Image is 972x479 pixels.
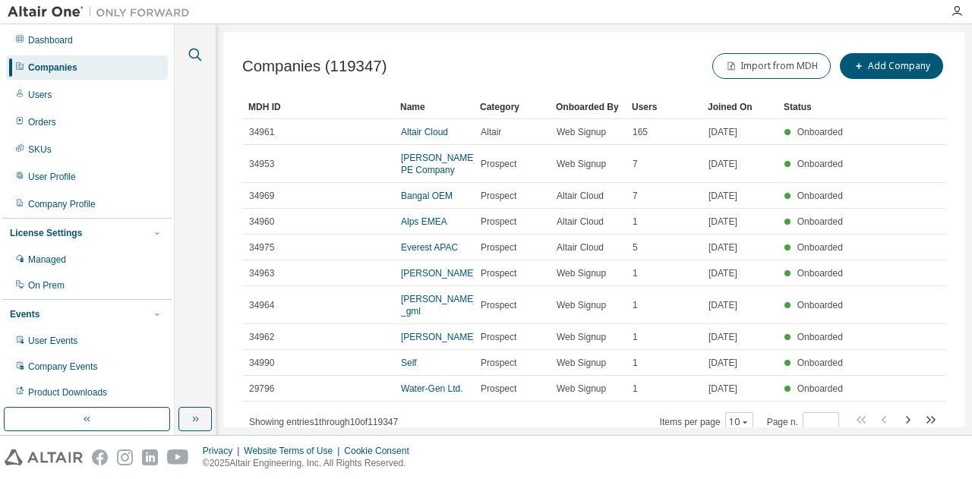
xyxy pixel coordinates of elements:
[481,158,516,170] span: Prospect
[633,383,638,395] span: 1
[249,190,274,202] span: 34969
[401,332,476,342] a: [PERSON_NAME]
[28,34,73,46] div: Dashboard
[28,171,76,183] div: User Profile
[401,127,448,137] a: Altair Cloud
[708,383,737,395] span: [DATE]
[344,445,418,457] div: Cookie Consent
[28,116,56,128] div: Orders
[784,95,847,119] div: Status
[481,241,516,254] span: Prospect
[249,357,274,369] span: 34990
[481,383,516,395] span: Prospect
[708,299,737,311] span: [DATE]
[10,308,39,320] div: Events
[557,126,606,138] span: Web Signup
[840,53,943,79] button: Add Company
[797,383,843,394] span: Onboarded
[797,300,843,310] span: Onboarded
[203,457,418,470] p: © 2025 Altair Engineering, Inc. All Rights Reserved.
[401,383,463,394] a: Water-Gen Ltd.
[244,445,344,457] div: Website Terms of Use
[142,449,158,465] img: linkedin.svg
[633,241,638,254] span: 5
[249,383,274,395] span: 29796
[797,242,843,253] span: Onboarded
[633,357,638,369] span: 1
[633,331,638,343] span: 1
[797,332,843,342] span: Onboarded
[481,126,501,138] span: Altair
[708,126,737,138] span: [DATE]
[557,241,604,254] span: Altair Cloud
[557,267,606,279] span: Web Signup
[249,417,398,427] span: Showing entries 1 through 10 of 119347
[167,449,189,465] img: youtube.svg
[28,254,66,266] div: Managed
[401,216,447,227] a: Alps EMEA
[767,412,839,432] span: Page n.
[660,412,753,432] span: Items per page
[5,449,83,465] img: altair_logo.svg
[401,153,476,175] a: [PERSON_NAME] PE Company
[557,216,604,228] span: Altair Cloud
[797,159,843,169] span: Onboarded
[557,331,606,343] span: Web Signup
[117,449,133,465] img: instagram.svg
[481,267,516,279] span: Prospect
[633,267,638,279] span: 1
[797,216,843,227] span: Onboarded
[249,216,274,228] span: 34960
[28,61,77,74] div: Companies
[248,95,388,119] div: MDH ID
[401,358,417,368] a: Self
[633,126,648,138] span: 165
[28,89,52,101] div: Users
[481,357,516,369] span: Prospect
[401,268,476,279] a: [PERSON_NAME]
[249,126,274,138] span: 34961
[708,331,737,343] span: [DATE]
[729,416,750,428] button: 10
[557,190,604,202] span: Altair Cloud
[633,299,638,311] span: 1
[249,331,274,343] span: 34962
[797,191,843,201] span: Onboarded
[797,268,843,279] span: Onboarded
[400,95,468,119] div: Name
[401,191,453,201] a: Bangal OEM
[481,299,516,311] span: Prospect
[708,267,737,279] span: [DATE]
[557,299,606,311] span: Web Signup
[708,158,737,170] span: [DATE]
[10,227,82,239] div: License Settings
[797,127,843,137] span: Onboarded
[8,5,197,20] img: Altair One
[28,361,97,373] div: Company Events
[28,198,96,210] div: Company Profile
[242,58,387,75] span: Companies (119347)
[708,241,737,254] span: [DATE]
[92,449,108,465] img: facebook.svg
[481,216,516,228] span: Prospect
[249,158,274,170] span: 34953
[708,357,737,369] span: [DATE]
[28,335,77,347] div: User Events
[249,267,274,279] span: 34963
[632,95,696,119] div: Users
[708,190,737,202] span: [DATE]
[708,216,737,228] span: [DATE]
[557,158,606,170] span: Web Signup
[633,190,638,202] span: 7
[203,445,244,457] div: Privacy
[480,95,544,119] div: Category
[481,190,516,202] span: Prospect
[633,158,638,170] span: 7
[708,95,772,119] div: Joined On
[556,95,620,119] div: Onboarded By
[481,331,516,343] span: Prospect
[401,294,476,317] a: [PERSON_NAME] _gml
[557,357,606,369] span: Web Signup
[797,358,843,368] span: Onboarded
[28,143,52,156] div: SKUs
